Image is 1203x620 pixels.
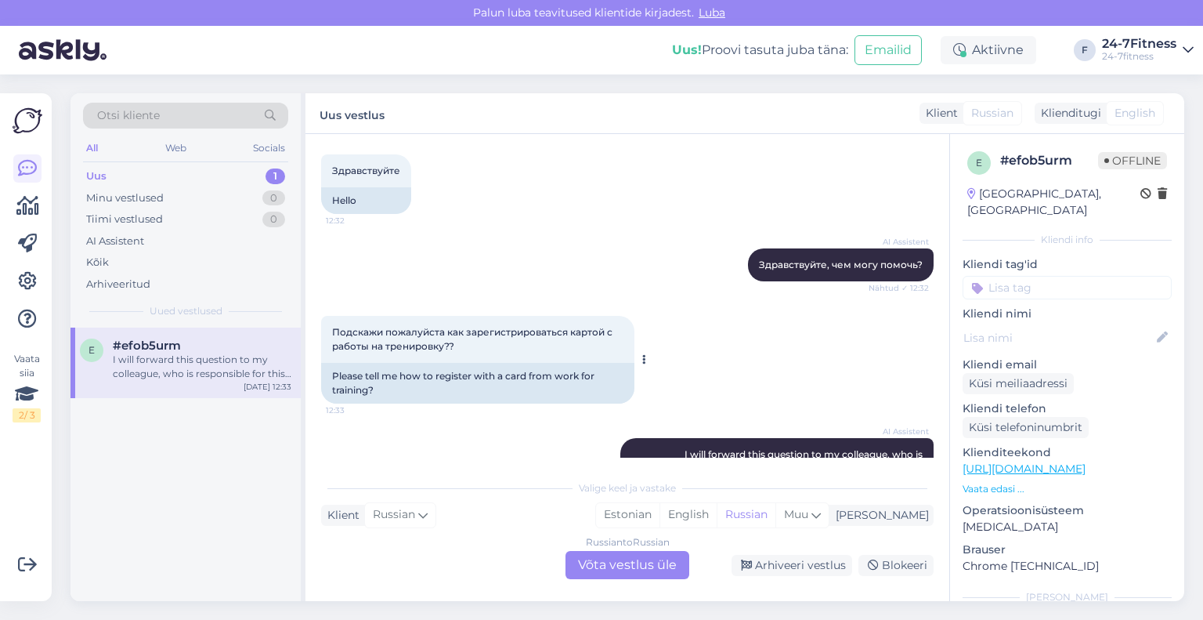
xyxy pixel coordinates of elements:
[976,157,982,169] span: e
[694,5,730,20] span: Luba
[332,326,615,352] span: Подскажи пожалуйста как зарегистрироваться картой с работы на тренировку??
[963,542,1172,558] p: Brauser
[13,408,41,422] div: 2 / 3
[732,555,852,576] div: Arhiveeri vestlus
[963,233,1172,247] div: Kliendi info
[97,107,160,124] span: Otsi kliente
[963,357,1172,373] p: Kliendi email
[86,169,107,184] div: Uus
[854,35,922,65] button: Emailid
[86,212,163,227] div: Tiimi vestlused
[869,282,929,294] span: Nähtud ✓ 12:32
[963,276,1172,299] input: Lisa tag
[89,344,95,356] span: e
[1074,39,1096,61] div: F
[870,426,929,437] span: AI Assistent
[113,339,181,353] span: #efob5urm
[13,352,41,422] div: Vaata siia
[858,555,934,576] div: Blokeeri
[963,306,1172,322] p: Kliendi nimi
[963,256,1172,273] p: Kliendi tag'id
[759,259,923,270] span: Здравствуйте, чем могу помочь?
[963,444,1172,461] p: Klienditeekond
[1000,151,1098,170] div: # efob5urm
[963,417,1089,438] div: Küsi telefoninumbrit
[321,363,634,404] div: Please tell me how to register with a card from work for training?
[963,329,1154,346] input: Lisa nimi
[250,138,288,158] div: Socials
[963,519,1172,535] p: [MEDICAL_DATA]
[326,215,385,227] span: 12:32
[963,590,1172,604] div: [PERSON_NAME]
[1102,38,1176,50] div: 24-7Fitness
[113,353,291,381] div: I will forward this question to my colleague, who is responsible for this. The reply will be here...
[326,404,385,416] span: 12:33
[321,481,934,495] div: Valige keel ja vastake
[963,558,1172,575] p: Chrome [TECHNICAL_ID]
[941,36,1036,64] div: Aktiivne
[86,277,150,292] div: Arhiveeritud
[1102,50,1176,63] div: 24-7fitness
[565,551,689,579] div: Võta vestlus üle
[320,103,385,124] label: Uus vestlus
[266,169,285,184] div: 1
[596,503,659,527] div: Estonian
[659,503,717,527] div: English
[86,190,164,206] div: Minu vestlused
[919,105,958,121] div: Klient
[13,106,42,136] img: Askly Logo
[963,373,1074,394] div: Küsi meiliaadressi
[86,234,144,249] div: AI Assistent
[1098,152,1167,169] span: Offline
[967,186,1140,219] div: [GEOGRAPHIC_DATA], [GEOGRAPHIC_DATA]
[262,212,285,227] div: 0
[150,304,222,318] span: Uued vestlused
[672,42,702,57] b: Uus!
[321,507,359,524] div: Klient
[262,190,285,206] div: 0
[784,507,808,521] span: Muu
[1102,38,1194,63] a: 24-7Fitness24-7fitness
[1035,105,1101,121] div: Klienditugi
[1114,105,1155,121] span: English
[717,503,775,527] div: Russian
[963,401,1172,417] p: Kliendi telefon
[829,507,929,524] div: [PERSON_NAME]
[332,165,400,176] span: Здравствуйте
[870,236,929,248] span: AI Assistent
[636,448,925,488] span: I will forward this question to my colleague, who is responsible for this. The reply will be here...
[971,105,1013,121] span: Russian
[244,381,291,393] div: [DATE] 12:33
[321,187,411,214] div: Hello
[963,462,1086,476] a: [URL][DOMAIN_NAME]
[86,255,109,270] div: Kõik
[373,506,415,524] span: Russian
[963,502,1172,519] p: Operatsioonisüsteem
[586,535,670,549] div: Russian to Russian
[672,41,848,60] div: Proovi tasuta juba täna:
[963,482,1172,496] p: Vaata edasi ...
[162,138,190,158] div: Web
[83,138,101,158] div: All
